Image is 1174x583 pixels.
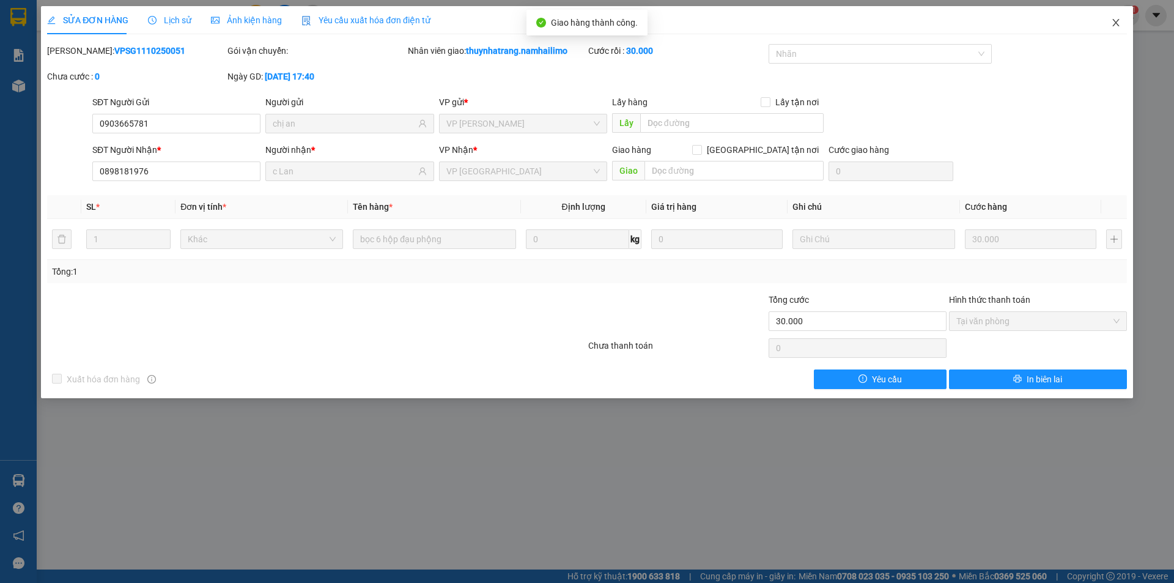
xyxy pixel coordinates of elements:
div: Ngày GD: [227,70,405,83]
span: Giao hàng [612,145,651,155]
label: Hình thức thanh toán [949,295,1030,305]
span: exclamation-circle [858,374,867,384]
span: Giao [612,161,644,180]
span: Tổng cước [769,295,809,305]
div: Người gửi [265,95,434,109]
b: thuynhatrang.namhailimo [466,46,567,56]
span: close [1111,18,1121,28]
span: Yêu cầu xuất hóa đơn điện tử [301,15,430,25]
div: Tổng: 1 [52,265,453,278]
span: Ảnh kiện hàng [211,15,282,25]
div: Người nhận [265,143,434,157]
span: Định lượng [562,202,605,212]
span: Tại văn phòng [956,312,1120,330]
div: [PERSON_NAME]: [47,44,225,58]
input: Tên người gửi [273,117,415,130]
span: In biên lai [1027,373,1062,386]
span: Khác [188,230,336,248]
button: Close [1099,6,1133,40]
span: Lịch sử [148,15,191,25]
span: Lấy hàng [612,97,648,107]
span: Lấy [612,113,640,133]
input: Cước giao hàng [829,162,953,181]
span: user [418,167,427,176]
img: icon [301,16,311,26]
button: delete [52,229,72,249]
input: VD: Bàn, Ghế [353,229,515,249]
div: Nhân viên giao: [408,44,586,58]
div: Gói vận chuyển: [227,44,405,58]
div: SĐT Người Nhận [92,143,260,157]
span: edit [47,16,56,24]
input: 0 [651,229,783,249]
span: Cước hàng [965,202,1007,212]
label: Cước giao hàng [829,145,889,155]
input: Tên người nhận [273,165,415,178]
span: VP Nha Trang [446,162,600,180]
span: Lấy tận nơi [770,95,824,109]
b: [DATE] 17:40 [265,72,314,81]
span: VP Phạm Ngũ Lão [446,114,600,133]
span: Tên hàng [353,202,393,212]
div: Cước rồi : [588,44,766,58]
span: VP Nhận [439,145,473,155]
span: Giao hàng thành công. [551,18,638,28]
span: picture [211,16,220,24]
button: exclamation-circleYêu cầu [814,369,947,389]
th: Ghi chú [788,195,960,219]
span: Đơn vị tính [180,202,226,212]
span: SỬA ĐƠN HÀNG [47,15,128,25]
span: Giá trị hàng [651,202,696,212]
span: kg [629,229,641,249]
span: info-circle [147,375,156,384]
div: Chưa thanh toán [587,339,767,360]
span: Yêu cầu [872,373,902,386]
div: SĐT Người Gửi [92,95,260,109]
span: [GEOGRAPHIC_DATA] tận nơi [702,143,824,157]
b: 0 [95,72,100,81]
button: printerIn biên lai [949,369,1127,389]
b: 30.000 [626,46,653,56]
span: printer [1013,374,1022,384]
div: VP gửi [439,95,607,109]
b: VPSG1110250051 [114,46,185,56]
span: Xuất hóa đơn hàng [62,373,145,386]
span: clock-circle [148,16,157,24]
input: 0 [965,229,1096,249]
input: Dọc đường [644,161,824,180]
span: SL [86,202,96,212]
span: check-circle [536,18,546,28]
span: user [418,119,427,128]
input: Dọc đường [640,113,824,133]
input: Ghi Chú [792,229,955,249]
div: Chưa cước : [47,70,225,83]
button: plus [1106,229,1122,249]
